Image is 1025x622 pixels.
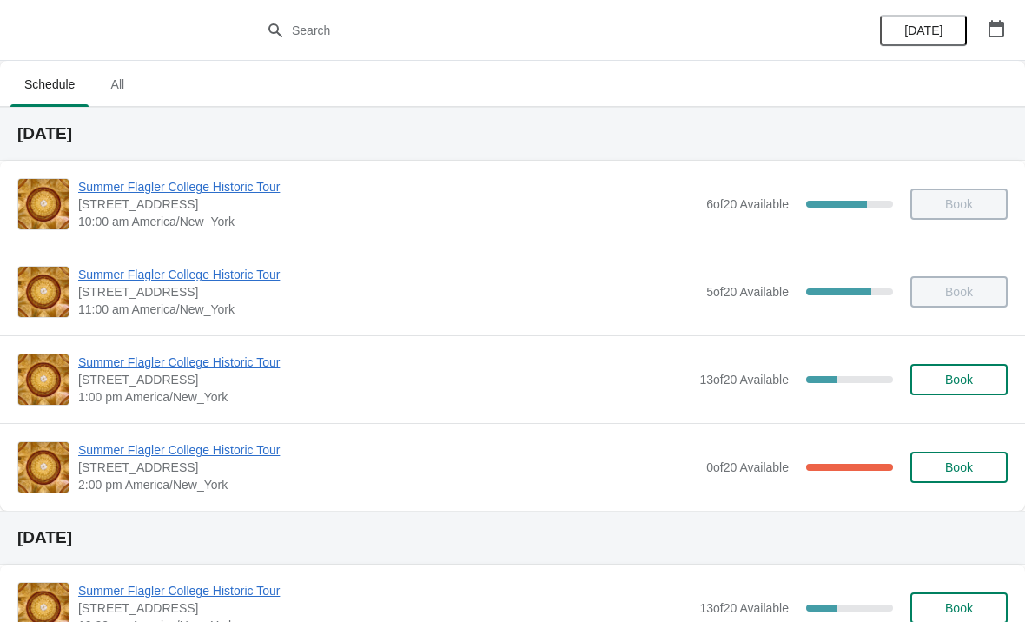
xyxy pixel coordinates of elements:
span: Summer Flagler College Historic Tour [78,582,691,599]
img: Summer Flagler College Historic Tour | 74 King Street, St. Augustine, FL, USA | 10:00 am America/... [18,179,69,229]
button: [DATE] [880,15,967,46]
span: 6 of 20 Available [706,197,789,211]
h2: [DATE] [17,529,1008,546]
span: All [96,69,139,100]
span: [STREET_ADDRESS] [78,459,698,476]
span: 13 of 20 Available [699,373,789,387]
span: 11:00 am America/New_York [78,301,698,318]
img: Summer Flagler College Historic Tour | 74 King Street, St. Augustine, FL, USA | 1:00 pm America/N... [18,354,69,405]
span: [STREET_ADDRESS] [78,371,691,388]
span: 2:00 pm America/New_York [78,476,698,493]
img: Summer Flagler College Historic Tour | 74 King Street, St. Augustine, FL, USA | 2:00 pm America/N... [18,442,69,493]
span: 1:00 pm America/New_York [78,388,691,406]
span: Summer Flagler College Historic Tour [78,354,691,371]
span: Schedule [10,69,89,100]
span: 0 of 20 Available [706,460,789,474]
span: 5 of 20 Available [706,285,789,299]
span: [STREET_ADDRESS] [78,195,698,213]
span: [STREET_ADDRESS] [78,283,698,301]
span: 10:00 am America/New_York [78,213,698,230]
h2: [DATE] [17,125,1008,142]
span: Book [945,373,973,387]
span: [DATE] [904,23,942,37]
input: Search [291,15,769,46]
span: Summer Flagler College Historic Tour [78,266,698,283]
span: [STREET_ADDRESS] [78,599,691,617]
img: Summer Flagler College Historic Tour | 74 King Street, St. Augustine, FL, USA | 11:00 am America/... [18,267,69,317]
button: Book [910,364,1008,395]
span: Summer Flagler College Historic Tour [78,441,698,459]
span: Summer Flagler College Historic Tour [78,178,698,195]
button: Book [910,452,1008,483]
span: 13 of 20 Available [699,601,789,615]
span: Book [945,460,973,474]
span: Book [945,601,973,615]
